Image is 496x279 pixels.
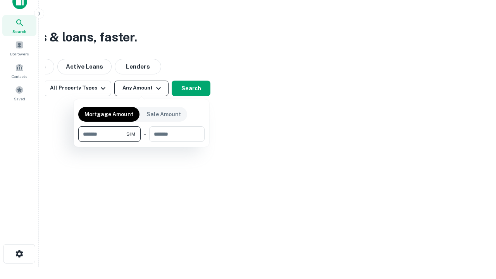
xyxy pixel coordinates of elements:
[146,110,181,119] p: Sale Amount
[84,110,133,119] p: Mortgage Amount
[144,126,146,142] div: -
[126,131,135,138] span: $1M
[457,217,496,254] iframe: Chat Widget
